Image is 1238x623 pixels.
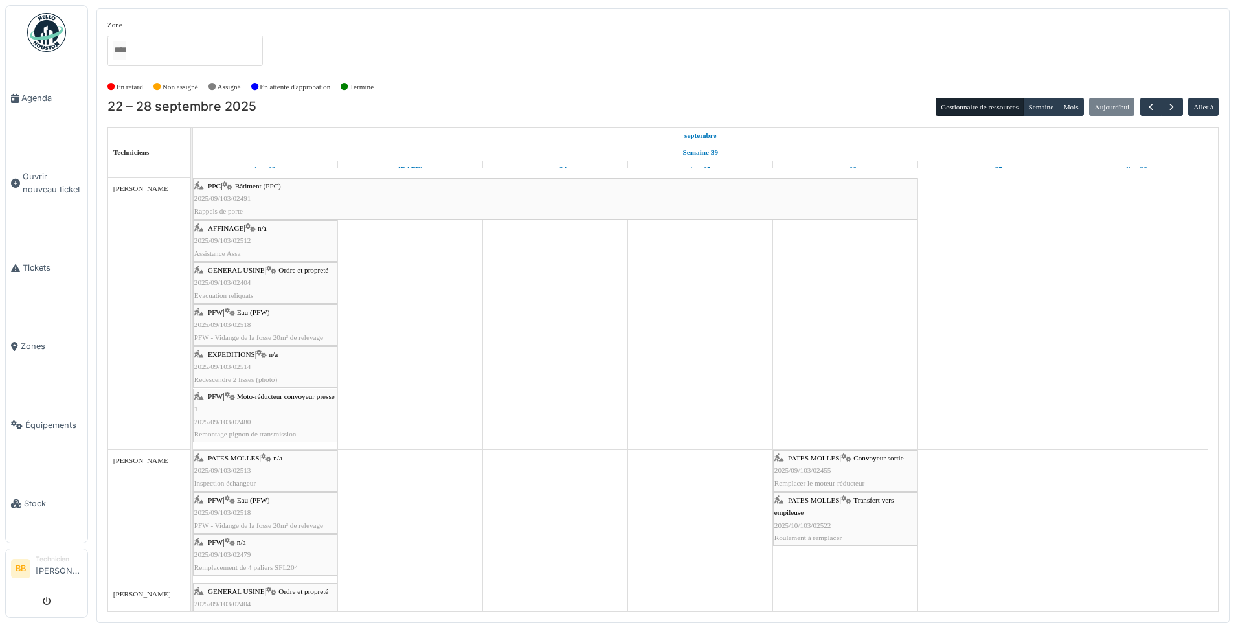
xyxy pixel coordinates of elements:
span: PFW - Vidange de la fosse 20m³ de relevage [194,521,323,529]
span: 2025/09/103/02512 [194,236,251,244]
div: | [194,391,336,440]
label: En retard [117,82,143,93]
li: BB [11,559,30,578]
span: Ordre et propreté [278,587,328,595]
span: PFW [208,392,223,400]
span: 2025/09/103/02404 [194,600,251,607]
span: PATES MOLLES [788,496,839,504]
div: | [194,348,336,386]
span: 2025/09/103/02491 [194,194,251,202]
div: | [774,494,916,544]
span: GENERAL USINE [208,587,265,595]
button: Gestionnaire de ressources [936,98,1024,116]
span: PFW [208,308,223,316]
span: Tickets [23,262,82,274]
span: GENERAL USINE [208,266,265,274]
span: Convoyeur sortie [853,454,903,462]
span: 2025/09/103/02455 [774,466,831,474]
a: Zones [6,307,87,385]
span: n/a [258,224,267,232]
span: PPC [208,182,221,190]
span: 2025/09/103/02514 [194,363,251,370]
span: 2025/09/103/02404 [194,278,251,286]
span: 2025/09/103/02513 [194,466,251,474]
span: PFW [208,538,223,546]
span: Redescendre 2 lisses (photo) [194,376,277,383]
input: Tous [113,41,126,60]
div: | [194,264,336,302]
span: Agenda [21,92,82,104]
a: 24 septembre 2025 [541,161,570,177]
h2: 22 – 28 septembre 2025 [107,99,256,115]
span: Ordre et propreté [278,266,328,274]
span: 2025/10/103/02522 [774,521,831,529]
span: Assistance Assa [194,249,241,257]
span: n/a [269,350,278,358]
button: Mois [1058,98,1084,116]
div: | [194,306,336,344]
span: [PERSON_NAME] [113,185,171,192]
a: 22 septembre 2025 [681,128,720,144]
span: n/a [273,454,282,462]
a: Stock [6,464,87,543]
span: Techniciens [113,148,150,156]
span: 2025/09/103/02518 [194,508,251,516]
div: | [194,494,336,532]
span: Remplacer le moteur-réducteur [774,479,865,487]
button: Semaine [1023,98,1059,116]
span: Eau (PFW) [237,496,270,504]
span: PATES MOLLES [208,454,259,462]
button: Suivant [1161,98,1182,117]
a: 28 septembre 2025 [1121,161,1150,177]
span: Inspection échangeur [194,479,256,487]
span: AFFINAGE [208,224,243,232]
span: EXPEDITIONS [208,350,255,358]
a: Agenda [6,59,87,137]
button: Précédent [1140,98,1162,117]
div: | [194,536,336,574]
a: 27 septembre 2025 [976,161,1006,177]
span: Roulement à remplacer [774,534,842,541]
div: Technicien [36,554,82,564]
span: 2025/09/103/02479 [194,550,251,558]
button: Aller à [1188,98,1219,116]
div: | [194,180,916,218]
a: Ouvrir nouveau ticket [6,137,87,229]
div: | [774,452,916,490]
span: Zones [21,340,82,352]
img: Badge_color-CXgf-gQk.svg [27,13,66,52]
label: Terminé [350,82,374,93]
li: [PERSON_NAME] [36,554,82,582]
div: | [194,222,336,260]
a: 26 septembre 2025 [831,161,860,177]
a: BB Technicien[PERSON_NAME] [11,554,82,585]
a: 25 septembre 2025 [687,161,714,177]
span: Remontage pignon de transmission [194,430,297,438]
a: Tickets [6,229,87,307]
span: Evacuation reliquats [194,291,254,299]
span: Bâtiment (PPC) [235,182,281,190]
a: 23 septembre 2025 [395,161,426,177]
span: PFW - Vidange de la fosse 20m³ de relevage [194,334,323,341]
span: PATES MOLLES [788,454,839,462]
span: Rappels de porte [194,207,243,215]
label: Assigné [218,82,241,93]
label: En attente d'approbation [260,82,330,93]
label: Zone [107,19,122,30]
label: Non assigné [163,82,198,93]
span: Eau (PFW) [237,308,270,316]
a: Équipements [6,386,87,464]
span: 2025/09/103/02518 [194,321,251,328]
span: PFW [208,496,223,504]
span: n/a [237,538,246,546]
a: Semaine 39 [680,144,721,161]
span: Équipements [25,419,82,431]
div: | [194,452,336,490]
a: 22 septembre 2025 [251,161,278,177]
span: [PERSON_NAME] [113,590,171,598]
span: 2025/09/103/02480 [194,418,251,425]
div: | [194,585,336,623]
span: Moto-réducteur convoyeur presse 1 [194,392,335,413]
span: Remplacement de 4 paliers SFL204 [194,563,298,571]
button: Aujourd'hui [1089,98,1134,116]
